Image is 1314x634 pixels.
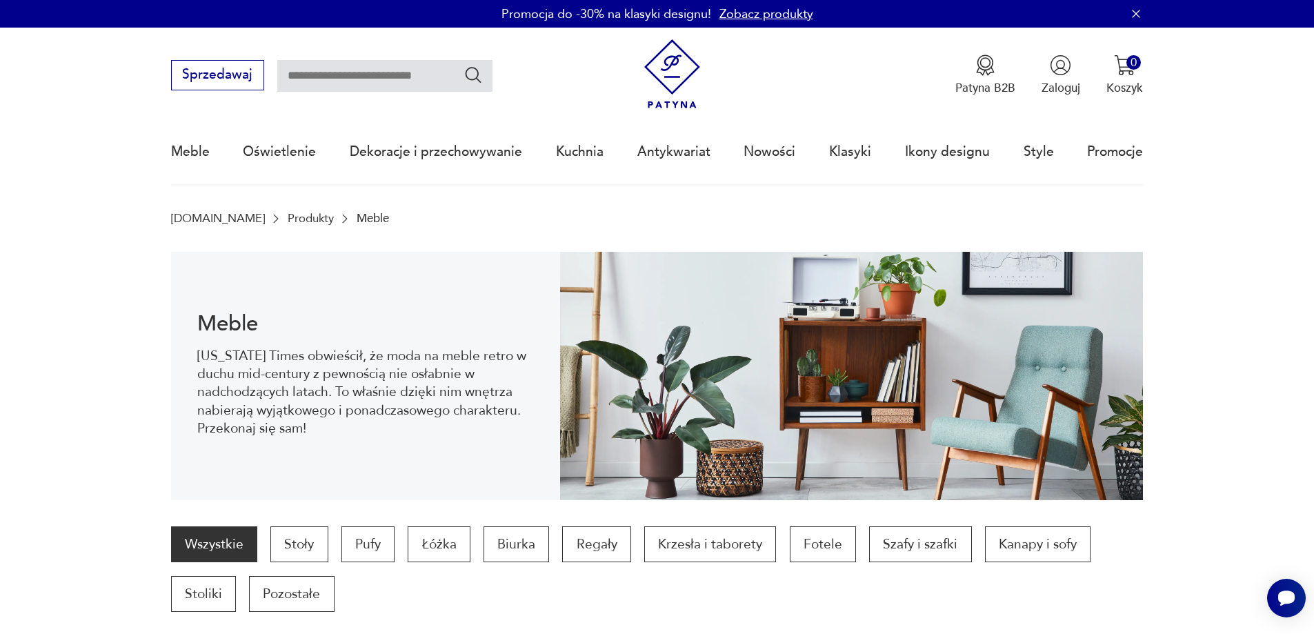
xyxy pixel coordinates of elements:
[1050,55,1071,76] img: Ikonka użytkownika
[955,55,1015,96] button: Patyna B2B
[562,526,630,562] a: Regały
[171,60,264,90] button: Sprzedawaj
[501,6,711,23] p: Promocja do -30% na klasyki designu!
[1024,120,1054,184] a: Style
[744,120,795,184] a: Nowości
[975,55,996,76] img: Ikona medalu
[719,6,813,23] a: Zobacz produkty
[288,212,334,225] a: Produkty
[484,526,549,562] a: Biurka
[171,576,236,612] a: Stoliki
[1106,55,1143,96] button: 0Koszyk
[171,212,265,225] a: [DOMAIN_NAME]
[341,526,395,562] a: Pufy
[985,526,1091,562] a: Kanapy i sofy
[197,314,533,334] h1: Meble
[637,120,710,184] a: Antykwariat
[1042,80,1080,96] p: Zaloguj
[243,120,316,184] a: Oświetlenie
[249,576,334,612] a: Pozostałe
[171,120,210,184] a: Meble
[556,120,604,184] a: Kuchnia
[171,70,264,81] a: Sprzedawaj
[637,39,707,109] img: Patyna - sklep z meblami i dekoracjami vintage
[869,526,971,562] a: Szafy i szafki
[1042,55,1080,96] button: Zaloguj
[1126,55,1141,70] div: 0
[171,526,257,562] a: Wszystkie
[560,252,1144,500] img: Meble
[829,120,871,184] a: Klasyki
[905,120,990,184] a: Ikony designu
[644,526,776,562] a: Krzesła i taborety
[1114,55,1135,76] img: Ikona koszyka
[955,80,1015,96] p: Patyna B2B
[350,120,522,184] a: Dekoracje i przechowywanie
[464,65,484,85] button: Szukaj
[955,55,1015,96] a: Ikona medaluPatyna B2B
[790,526,856,562] a: Fotele
[408,526,470,562] a: Łóżka
[1267,579,1306,617] iframe: Smartsupp widget button
[1087,120,1143,184] a: Promocje
[1106,80,1143,96] p: Koszyk
[270,526,328,562] a: Stoły
[357,212,389,225] p: Meble
[197,347,533,438] p: [US_STATE] Times obwieścił, że moda na meble retro w duchu mid-century z pewnością nie osłabnie w...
